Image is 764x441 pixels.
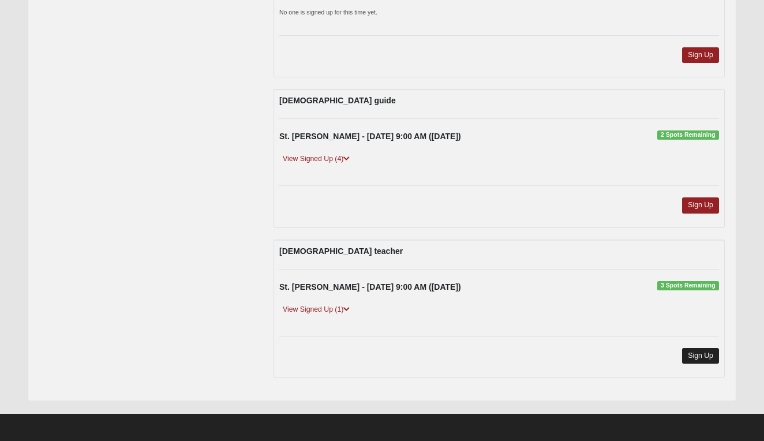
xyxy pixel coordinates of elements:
span: 3 Spots Remaining [657,281,719,290]
strong: [DEMOGRAPHIC_DATA] teacher [279,246,403,256]
small: No one is signed up for this time yet. [279,9,377,16]
a: View Signed Up (1) [279,304,353,316]
strong: [DEMOGRAPHIC_DATA] guide [279,96,396,105]
a: Sign Up [682,47,719,63]
a: Sign Up [682,348,719,364]
a: Sign Up [682,197,719,213]
strong: St. [PERSON_NAME] - [DATE] 9:00 AM ([DATE]) [279,282,461,291]
a: View Signed Up (4) [279,153,353,165]
span: 2 Spots Remaining [657,130,719,140]
strong: St. [PERSON_NAME] - [DATE] 9:00 AM ([DATE]) [279,132,461,141]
